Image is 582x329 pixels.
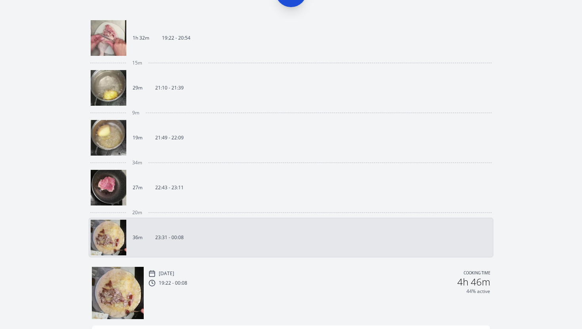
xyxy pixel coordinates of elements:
[132,209,142,216] span: 20m
[133,234,143,241] p: 36m
[91,70,126,106] img: 250908191101_thumb.jpeg
[159,270,174,277] p: [DATE]
[155,135,184,141] p: 21:49 - 22:09
[457,277,490,287] h2: 4h 46m
[92,267,144,319] img: 250908213235_thumb.jpeg
[159,280,187,286] p: 19:22 - 00:08
[91,170,126,205] img: 250908204439_thumb.jpeg
[91,220,126,255] img: 250908213235_thumb.jpeg
[91,20,126,56] img: 250908172246_thumb.jpeg
[133,85,143,91] p: 29m
[133,35,149,41] p: 1h 32m
[91,120,126,156] img: 250908195041_thumb.jpeg
[133,135,143,141] p: 19m
[162,35,190,41] p: 19:22 - 20:54
[133,184,143,191] p: 27m
[132,160,142,166] span: 34m
[155,184,184,191] p: 22:43 - 23:11
[132,110,139,116] span: 9m
[464,270,490,277] p: Cooking time
[132,60,142,66] span: 15m
[155,234,184,241] p: 23:31 - 00:08
[155,85,184,91] p: 21:10 - 21:39
[466,288,490,295] p: 44% active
